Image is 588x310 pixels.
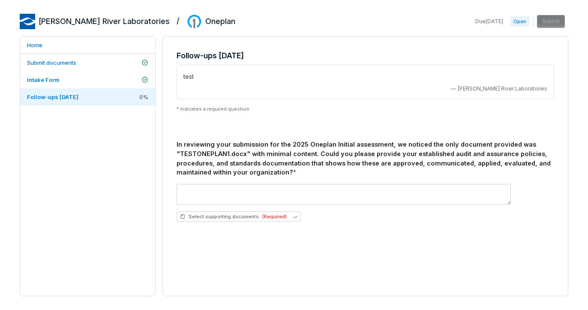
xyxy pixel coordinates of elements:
h2: Oneplan [205,16,235,27]
p: * indicates a required question [177,106,554,112]
div: In reviewing your submission for the 2025 Oneplan Initial assessment, we noticed the only documen... [177,140,554,177]
span: Submit documents [27,59,76,66]
span: Open [510,16,530,27]
span: — [451,85,456,92]
a: Intake Form [20,71,155,88]
h2: [PERSON_NAME] River Laboratories [39,16,170,27]
span: Intake Form [27,76,60,83]
span: Select supporting documents [180,214,287,220]
h2: / [177,14,180,27]
span: [PERSON_NAME] River Laboratories [458,85,547,92]
span: Follow-ups [DATE] [27,93,78,100]
a: Home [20,36,155,54]
span: Due [DATE] [475,18,503,25]
span: 0 % [139,93,148,101]
a: Submit documents [20,54,155,71]
span: (Required) [262,214,287,220]
p: test [183,72,547,82]
a: Follow-ups [DATE]0% [20,88,155,105]
h3: Follow-ups [DATE] [177,50,554,61]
